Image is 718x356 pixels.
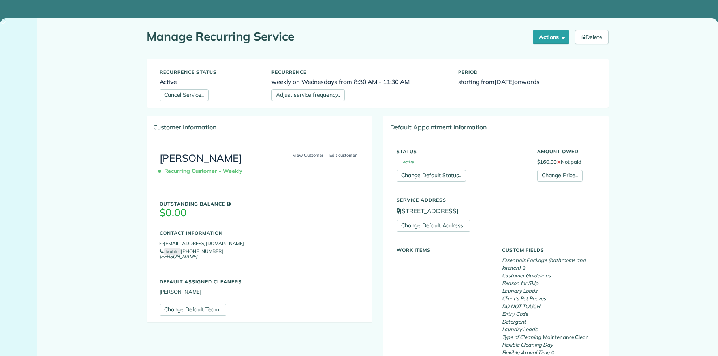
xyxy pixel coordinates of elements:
[531,145,601,182] div: $160.00 Not paid
[397,160,414,164] span: Active
[160,304,226,316] a: Change Default Team..
[502,319,526,325] em: Detergent
[494,78,514,86] span: [DATE]
[397,170,466,182] a: Change Default Status..
[502,326,538,332] em: Laundry Loads
[523,264,526,271] span: 0
[160,253,198,259] span: [PERSON_NAME]
[502,349,549,356] em: Flexible Arrival Time
[458,79,596,85] h6: starting from onwards
[551,349,554,356] span: 0
[160,152,242,165] a: [PERSON_NAME]
[160,279,359,284] h5: Default Assigned Cleaners
[397,206,596,215] p: [STREET_ADDRESS]
[397,247,490,253] h5: Work Items
[397,197,596,202] h5: Service Address
[502,303,541,309] em: DO NOT TOUCH
[502,288,538,294] em: Laundry Loads
[502,334,541,340] em: Type of Cleaning
[160,207,359,219] h3: $0.00
[502,311,528,317] em: Entry Code
[458,69,596,75] h5: Period
[271,79,446,85] h6: weekly on Wednesdays from 8:30 AM - 11:30 AM
[502,295,546,302] em: Client's Pet Peeves
[327,152,359,159] a: Edit customer
[537,170,583,182] a: Change Price..
[290,152,326,159] a: View Customer
[160,288,359,296] li: [PERSON_NAME]
[271,89,345,101] a: Adjust service frequency..
[147,30,527,43] h1: Manage Recurring Service
[543,334,589,340] span: Maintenance Clean
[533,30,569,44] button: Actions
[537,149,596,154] h5: Amount Owed
[397,149,525,154] h5: Status
[160,69,260,75] h5: Recurrence status
[160,79,260,85] h6: Active
[502,247,596,253] h5: Custom Fields
[397,220,470,232] a: Change Default Address..
[502,257,586,271] em: Essentials Package (bathrooms and kitchen)
[160,89,209,101] a: Cancel Service..
[502,272,551,279] em: Customer Guidelines
[384,116,608,138] div: Default Appointment Information
[160,248,223,254] a: Mobile[PHONE_NUMBER]
[271,69,446,75] h5: Recurrence
[160,230,359,236] h5: Contact Information
[575,30,609,44] a: Delete
[147,116,372,138] div: Customer Information
[502,341,553,348] em: Flexible Cleaning Day
[160,201,359,206] h5: Outstanding Balance
[164,248,181,255] small: Mobile
[160,164,246,178] span: Recurring Customer - Weekly
[160,240,359,247] li: [EMAIL_ADDRESS][DOMAIN_NAME]
[502,280,538,286] em: Reason for Skip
